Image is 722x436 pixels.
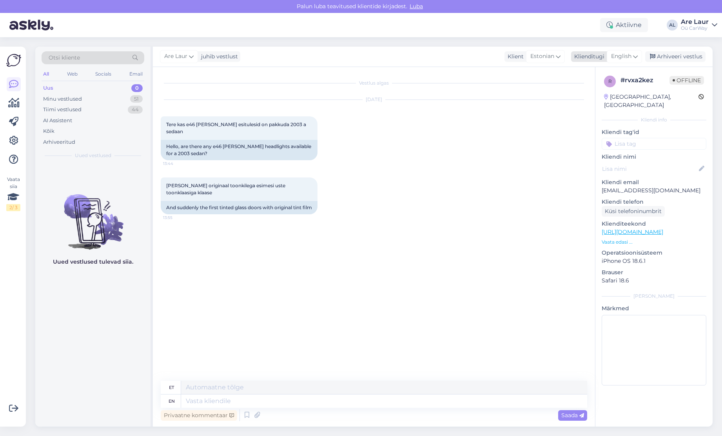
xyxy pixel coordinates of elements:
span: Otsi kliente [49,54,80,62]
p: Kliendi email [602,178,706,186]
p: [EMAIL_ADDRESS][DOMAIN_NAME] [602,186,706,195]
span: 13:44 [163,161,192,166]
div: Aktiivne [600,18,648,32]
a: [URL][DOMAIN_NAME] [602,228,663,235]
div: Kliendi info [602,116,706,123]
input: Lisa nimi [602,165,697,173]
p: Kliendi nimi [602,153,706,161]
span: r [608,78,612,84]
input: Lisa tag [602,138,706,150]
div: And suddenly the first tinted glass doors with original tint film [161,201,317,214]
span: Tere kas e46 [PERSON_NAME] esitulesid on pakkuda 2003 a sedaan [166,121,307,134]
div: Uus [43,84,53,92]
a: Are LaurOü CarWay [681,19,717,31]
div: et [169,381,174,394]
div: [DATE] [161,96,587,103]
div: Web [65,69,79,79]
div: AL [667,20,678,31]
span: 13:55 [163,215,192,221]
div: Arhiveeri vestlus [645,51,706,62]
div: 2 / 3 [6,204,20,211]
p: iPhone OS 18.6.1 [602,257,706,265]
div: [PERSON_NAME] [602,293,706,300]
div: Klienditugi [571,52,604,61]
p: Klienditeekond [602,220,706,228]
span: Are Laur [164,52,187,61]
div: Email [128,69,144,79]
div: Hello, are there any e46 [PERSON_NAME] headlights available for a 2003 sedan? [161,140,317,160]
span: Luba [407,3,425,10]
p: Operatsioonisüsteem [602,249,706,257]
span: Estonian [530,52,554,61]
div: Tiimi vestlused [43,106,82,114]
span: Uued vestlused [75,152,111,159]
div: Kõik [43,127,54,135]
img: No chats [35,180,151,251]
p: Kliendi tag'id [602,128,706,136]
div: Privaatne kommentaar [161,410,237,421]
p: Vaata edasi ... [602,239,706,246]
p: Märkmed [602,304,706,313]
div: # rvxa2kez [620,76,669,85]
div: Are Laur [681,19,709,25]
div: Minu vestlused [43,95,82,103]
div: 44 [128,106,143,114]
div: en [169,394,175,408]
span: [PERSON_NAME] originaal toonkilega esimesi uste toonklaasiga klaase [166,183,287,195]
img: Askly Logo [6,53,21,68]
div: Arhiveeritud [43,138,75,146]
div: [GEOGRAPHIC_DATA], [GEOGRAPHIC_DATA] [604,93,698,109]
div: Oü CarWay [681,25,709,31]
p: Safari 18.6 [602,277,706,285]
div: Vestlus algas [161,80,587,87]
p: Uued vestlused tulevad siia. [53,258,133,266]
p: Brauser [602,268,706,277]
span: Saada [561,412,584,419]
p: Kliendi telefon [602,198,706,206]
div: Socials [94,69,113,79]
div: 51 [130,95,143,103]
div: All [42,69,51,79]
span: English [611,52,631,61]
span: Offline [669,76,704,85]
div: AI Assistent [43,117,72,125]
div: Klient [504,52,524,61]
div: Vaata siia [6,176,20,211]
div: Küsi telefoninumbrit [602,206,665,217]
div: 0 [131,84,143,92]
div: juhib vestlust [198,52,238,61]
